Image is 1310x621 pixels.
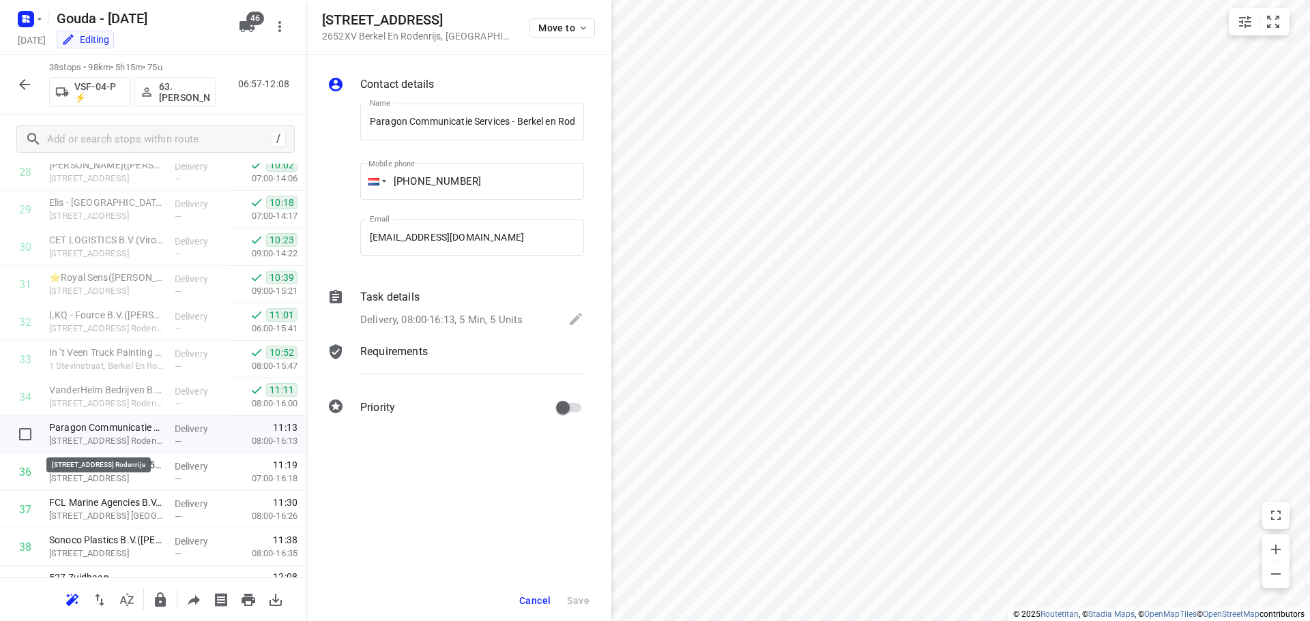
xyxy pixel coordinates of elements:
[49,322,164,335] p: Marconisingel 5, Berkel En Rodenrijs
[49,421,164,434] p: Paragon Communicatie Services - Berkel en Rodenrijs(Natasja van Reede)
[230,434,297,448] p: 08:00-16:13
[49,472,164,485] p: Celsiusstraat 2, Berkel En Rodenrijs
[271,132,286,147] div: /
[250,308,263,322] svg: Done
[49,158,164,172] p: Franciscus Gasthuis(Satish Bharose)
[175,534,225,548] p: Delivery
[175,249,181,259] span: —
[230,322,297,335] p: 06:00-15:41
[360,344,428,360] p: Requirements
[250,158,263,172] svg: Done
[250,346,263,359] svg: Done
[266,383,297,397] span: 11:11
[49,77,131,107] button: VSF-04-P ⚡
[1013,609,1305,619] li: © 2025 , © , © © contributors
[175,211,181,222] span: —
[49,509,164,523] p: Spoorhaven 62, Berkel En Rodenrijs
[74,81,125,103] p: VSF-04-P ⚡
[19,241,31,254] div: 30
[49,233,164,247] p: CET LOGISTICS B.V.(Vironica Nitasari)
[59,592,86,605] span: Reoptimize route
[175,436,181,446] span: —
[61,33,109,46] div: You are currently in edit mode.
[19,316,31,329] div: 32
[175,497,225,511] p: Delivery
[175,272,225,286] p: Delivery
[250,233,263,247] svg: Done
[262,592,289,605] span: Download route
[250,383,263,397] svg: Done
[238,77,295,91] p: 06:57-12:08
[360,163,386,200] div: Netherlands: + 31
[250,196,263,209] svg: Done
[360,312,523,328] p: Delivery, 08:00-16:13, 5 Min, 5 Units
[360,76,434,93] p: Contact details
[538,22,589,33] span: Move to
[266,308,297,322] span: 11:01
[175,549,181,559] span: —
[327,76,584,95] div: Contact details
[1203,609,1260,619] a: OpenStreetMap
[230,284,297,298] p: 09:00-15:21
[49,458,164,472] p: DPD Nederland - Depot 521 Berkel en Rodenrijs(Roscoe Blom (wijziging via Laura Timmermans))
[180,592,207,605] span: Share route
[19,278,31,291] div: 31
[230,397,297,410] p: 08:00-16:00
[266,233,297,247] span: 10:23
[49,308,164,322] p: LKQ - Fource B.V.(Quinten van Leeuwen)
[175,511,181,521] span: —
[86,592,113,605] span: Reverse route
[12,421,39,448] span: Select
[113,592,141,605] span: Sort by time window
[230,172,297,185] p: 07:00-14:06
[175,324,181,334] span: —
[49,209,164,223] p: [STREET_ADDRESS]
[230,509,297,523] p: 08:00-16:26
[273,496,297,509] span: 11:30
[230,547,297,560] p: 08:00-16:35
[49,383,164,397] p: VanderHelm Bedrijven B.V.(Lara van Montfoort)
[360,399,395,416] p: Priority
[175,347,225,361] p: Delivery
[175,459,225,473] p: Delivery
[360,289,420,305] p: Task details
[1088,609,1135,619] a: Stadia Maps
[49,397,164,410] p: Nobelsingel 2, Berkel En Rodenrijs
[327,289,584,330] div: Task detailsDelivery, 08:00-16:13, 5 Min, 5 Units
[175,399,181,409] span: —
[49,247,164,260] p: [STREET_ADDRESS]
[246,12,264,25] span: 46
[568,311,584,327] svg: Edit
[49,61,216,74] p: 38 stops • 98km • 5h15m • 75u
[230,209,297,223] p: 07:00-14:17
[360,163,584,200] input: 1 (702) 123-4567
[1232,8,1259,35] button: Map settings
[175,474,181,484] span: —
[49,284,164,298] p: Weegbreestraat 11, Rotterdam
[322,31,513,42] p: 2652XV Berkel En Rodenrijs , [GEOGRAPHIC_DATA]
[175,197,225,211] p: Delivery
[19,391,31,404] div: 34
[175,160,225,173] p: Delivery
[49,571,191,584] p: 527 Zuidbaan
[273,458,297,472] span: 11:19
[175,384,225,398] p: Delivery
[49,434,164,448] p: [STREET_ADDRESS] Rodenrijs
[266,158,297,172] span: 10:02
[273,421,297,434] span: 11:13
[322,12,513,28] h5: [STREET_ADDRESS]
[1229,8,1290,35] div: small contained button group
[49,196,164,209] p: Elis - Rotterdam(Eric Burger)
[49,496,164,509] p: FCL Marine Agencies B.V.(Anique de Groot)
[266,346,297,359] span: 10:52
[1260,8,1287,35] button: Fit zoom
[49,172,164,185] p: [STREET_ADDRESS]
[514,588,556,613] button: Cancel
[273,533,297,547] span: 11:38
[49,359,164,373] p: 1 Stevinstraat, Berkel En Rodenrijs
[175,234,225,248] p: Delivery
[49,547,164,560] p: Veilingweg 24, Berkel En Rodenrijs
[1144,609,1197,619] a: OpenMapTiles
[49,271,164,284] p: ⭐Royal Sens(Liesbeth Pons)
[49,533,164,547] p: Sonoco Plastics B.V.(John Ballijns)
